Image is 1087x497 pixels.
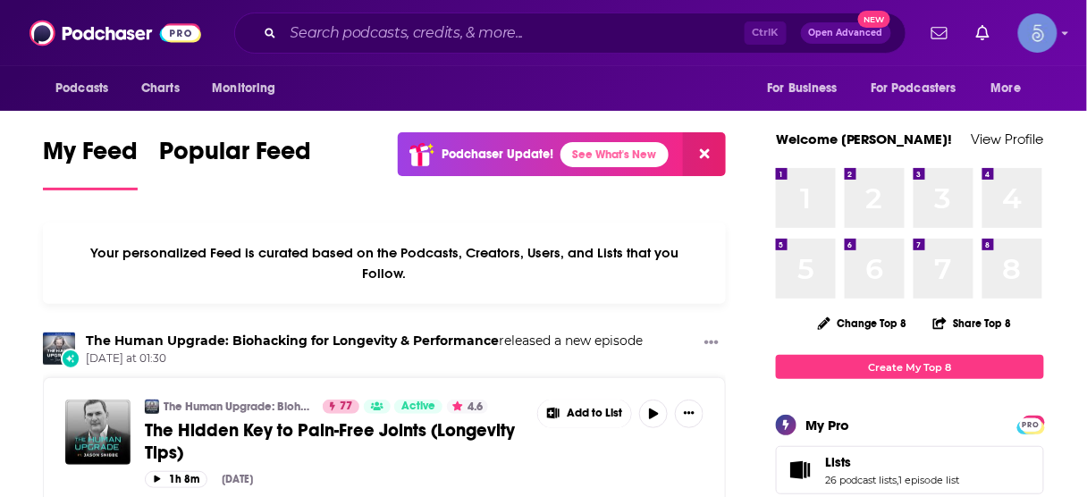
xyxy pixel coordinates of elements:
button: open menu [43,72,131,105]
div: New Episode [61,349,80,368]
a: Welcome [PERSON_NAME]! [776,131,953,147]
a: View Profile [972,131,1044,147]
a: Active [394,400,442,414]
span: [DATE] at 01:30 [86,351,643,366]
img: User Profile [1018,13,1058,53]
span: For Business [767,76,838,101]
button: open menu [859,72,982,105]
span: , [897,474,899,486]
button: Show profile menu [1018,13,1058,53]
button: open menu [199,72,299,105]
img: The Human Upgrade: Biohacking for Longevity & Performance [145,400,159,414]
button: Share Top 8 [932,306,1013,341]
div: Search podcasts, credits, & more... [234,13,906,54]
a: Lists [825,454,960,470]
span: Add to List [567,407,622,420]
h3: released a new episode [86,333,643,350]
img: The Human Upgrade: Biohacking for Longevity & Performance [43,333,75,365]
span: My Feed [43,136,138,177]
a: The Hidden Key to Pain-Free Joints (Longevity Tips) [145,419,525,464]
span: More [991,76,1022,101]
button: 1h 8m [145,471,207,488]
a: 1 episode list [899,474,960,486]
span: Lists [776,446,1044,494]
a: 26 podcast lists [825,474,897,486]
span: PRO [1020,418,1041,432]
span: Podcasts [55,76,108,101]
p: Podchaser Update! [442,147,553,162]
span: Charts [141,76,180,101]
span: For Podcasters [871,76,956,101]
a: See What's New [560,142,669,167]
button: 4.6 [447,400,488,414]
button: Open AdvancedNew [801,22,891,44]
input: Search podcasts, credits, & more... [283,19,745,47]
a: The Human Upgrade: Biohacking for Longevity & Performance [164,400,311,414]
span: Logged in as Spiral5-G1 [1018,13,1058,53]
span: Monitoring [212,76,275,101]
a: Charts [130,72,190,105]
div: Your personalized Feed is curated based on the Podcasts, Creators, Users, and Lists that you Follow. [43,223,726,304]
button: Show More Button [538,400,631,428]
a: The Human Upgrade: Biohacking for Longevity & Performance [86,333,499,349]
button: Change Top 8 [807,312,918,334]
button: open menu [979,72,1044,105]
span: Open Advanced [809,29,883,38]
a: Show notifications dropdown [924,18,955,48]
a: Lists [782,458,818,483]
button: Show More Button [697,333,726,355]
img: The Hidden Key to Pain-Free Joints (Longevity Tips) [65,400,131,465]
a: My Feed [43,136,138,190]
a: Create My Top 8 [776,355,1044,379]
span: The Hidden Key to Pain-Free Joints (Longevity Tips) [145,419,515,464]
span: New [858,11,890,28]
button: Show More Button [675,400,704,428]
span: Active [401,398,435,416]
a: 77 [323,400,359,414]
a: PRO [1020,417,1041,431]
span: 77 [340,398,352,416]
span: Popular Feed [159,136,311,177]
span: Lists [825,454,851,470]
a: Popular Feed [159,136,311,190]
span: Ctrl K [745,21,787,45]
img: Podchaser - Follow, Share and Rate Podcasts [29,16,201,50]
div: My Pro [805,417,849,434]
div: [DATE] [222,473,253,485]
a: Show notifications dropdown [969,18,997,48]
button: open menu [754,72,860,105]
